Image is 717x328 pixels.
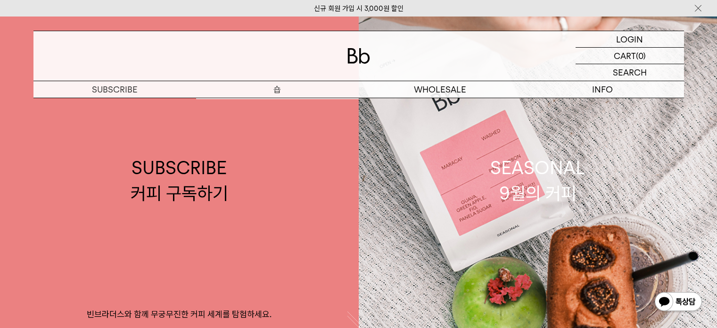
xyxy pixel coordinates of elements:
[196,81,359,98] a: 숍
[636,48,646,64] p: (0)
[616,31,643,47] p: LOGIN
[614,48,636,64] p: CART
[654,291,703,314] img: 카카오톡 채널 1:1 채팅 버튼
[576,31,684,48] a: LOGIN
[576,48,684,64] a: CART (0)
[314,4,404,13] a: 신규 회원 가입 시 3,000원 할인
[521,81,684,98] p: INFO
[33,81,196,98] a: SUBSCRIBE
[490,155,585,205] div: SEASONAL 9월의 커피
[359,81,521,98] p: WHOLESALE
[347,48,370,64] img: 로고
[196,98,359,114] a: 원두
[131,155,228,205] div: SUBSCRIBE 커피 구독하기
[613,64,647,81] p: SEARCH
